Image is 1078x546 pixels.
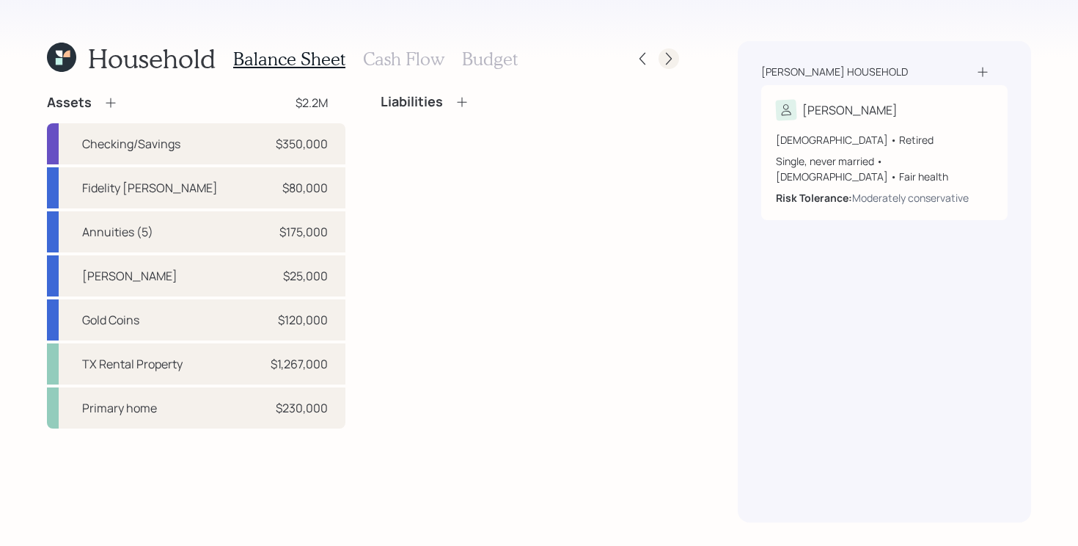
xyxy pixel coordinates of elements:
div: [PERSON_NAME] [82,267,177,285]
div: TX Rental Property [82,355,183,373]
h3: Cash Flow [363,48,444,70]
div: $120,000 [278,311,328,329]
div: Primary home [82,399,157,417]
div: Annuities (5) [82,223,153,241]
div: Gold Coins [82,311,139,329]
div: $25,000 [283,267,328,285]
div: $1,267,000 [271,355,328,373]
div: $350,000 [276,135,328,153]
b: Risk Tolerance: [776,191,852,205]
div: [DEMOGRAPHIC_DATA] • Retired [776,132,993,148]
h3: Balance Sheet [233,48,345,70]
div: Single, never married • [DEMOGRAPHIC_DATA] • Fair health [776,153,993,184]
div: Fidelity [PERSON_NAME] [82,179,218,197]
div: Moderately conservative [852,190,969,205]
div: $2.2M [296,94,328,112]
div: $230,000 [276,399,328,417]
div: $175,000 [279,223,328,241]
div: [PERSON_NAME] household [761,65,908,79]
h1: Household [88,43,216,74]
h3: Budget [462,48,518,70]
h4: Liabilities [381,94,443,110]
h4: Assets [47,95,92,111]
div: $80,000 [282,179,328,197]
div: [PERSON_NAME] [802,101,898,119]
div: Checking/Savings [82,135,180,153]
